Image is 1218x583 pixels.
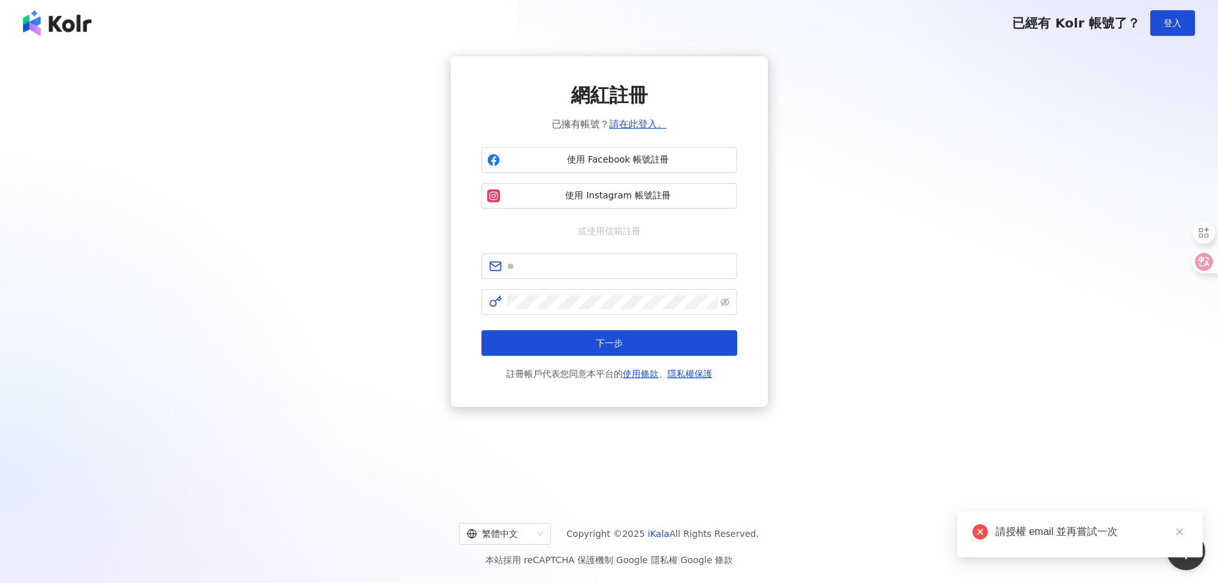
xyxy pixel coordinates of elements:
span: 註冊帳戶代表您同意本平台的 、 [506,366,712,381]
a: iKala [648,529,669,539]
a: 隱私權保護 [668,369,712,379]
span: | [613,555,616,565]
button: 登入 [1150,10,1195,36]
span: 登入 [1164,18,1182,28]
span: 使用 Instagram 帳號註冊 [505,189,731,202]
a: 使用條款 [623,369,659,379]
div: 繁體中文 [467,523,532,544]
button: 使用 Facebook 帳號註冊 [481,147,737,173]
span: | [678,555,681,565]
div: 請授權 email 並再嘗試一次 [995,524,1187,539]
span: Copyright © 2025 All Rights Reserved. [566,526,759,541]
span: 下一步 [596,338,623,348]
span: 使用 Facebook 帳號註冊 [505,154,731,166]
span: 本站採用 reCAPTCHA 保護機制 [485,552,733,568]
span: close-circle [972,524,988,539]
span: 已擁有帳號？ [552,116,667,132]
span: eye-invisible [721,298,730,307]
img: logo [23,10,91,36]
button: 使用 Instagram 帳號註冊 [481,183,737,209]
a: Google 隱私權 [616,555,678,565]
button: 下一步 [481,330,737,356]
span: 網紅註冊 [571,82,648,109]
span: close [1175,527,1184,536]
a: 請在此登入。 [609,118,667,130]
span: 已經有 Kolr 帳號了？ [1012,15,1140,31]
a: Google 條款 [680,555,733,565]
span: 或使用信箱註冊 [569,224,650,238]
